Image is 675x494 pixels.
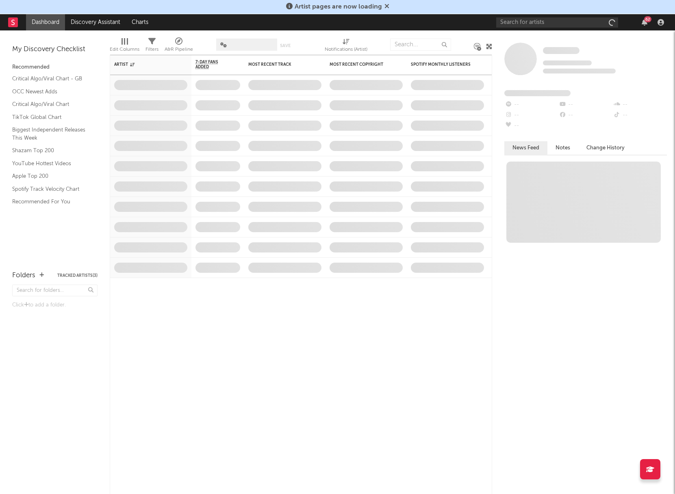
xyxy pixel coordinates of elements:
[12,300,98,310] div: Click to add a folder.
[543,69,616,73] span: 0 fans last week
[543,60,592,65] span: Tracking Since: [DATE]
[12,100,89,109] a: Critical Algo/Viral Chart
[547,141,578,155] button: Notes
[12,125,89,142] a: Biggest Independent Releases This Week
[504,110,558,121] div: --
[504,90,571,96] span: Fans Added by Platform
[12,185,89,194] a: Spotify Track Velocity Chart
[496,17,618,28] input: Search for artists
[295,4,382,10] span: Artist pages are now loading
[26,14,65,30] a: Dashboard
[12,285,98,296] input: Search for folders...
[248,62,309,67] div: Most Recent Track
[165,35,193,58] div: A&R Pipeline
[145,35,158,58] div: Filters
[411,62,472,67] div: Spotify Monthly Listeners
[613,110,667,121] div: --
[613,99,667,110] div: --
[543,47,580,54] span: Some Artist
[12,159,89,168] a: YouTube Hottest Videos
[504,141,547,155] button: News Feed
[12,87,89,96] a: OCC Newest Adds
[165,45,193,54] div: A&R Pipeline
[114,62,175,67] div: Artist
[642,19,647,26] button: 62
[384,4,389,10] span: Dismiss
[12,146,89,155] a: Shazam Top 200
[644,16,651,22] div: 62
[110,35,139,58] div: Edit Columns
[330,62,391,67] div: Most Recent Copyright
[280,43,291,48] button: Save
[65,14,126,30] a: Discovery Assistant
[504,99,558,110] div: --
[110,45,139,54] div: Edit Columns
[325,45,367,54] div: Notifications (Artist)
[504,121,558,131] div: --
[12,197,89,206] a: Recommended For You
[390,39,451,51] input: Search...
[12,45,98,54] div: My Discovery Checklist
[12,113,89,122] a: TikTok Global Chart
[578,141,633,155] button: Change History
[126,14,154,30] a: Charts
[12,63,98,72] div: Recommended
[12,271,35,280] div: Folders
[145,45,158,54] div: Filters
[558,99,612,110] div: --
[558,110,612,121] div: --
[57,274,98,278] button: Tracked Artists(3)
[543,47,580,55] a: Some Artist
[12,74,89,83] a: Critical Algo/Viral Chart - GB
[325,35,367,58] div: Notifications (Artist)
[195,60,228,69] span: 7-Day Fans Added
[12,172,89,181] a: Apple Top 200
